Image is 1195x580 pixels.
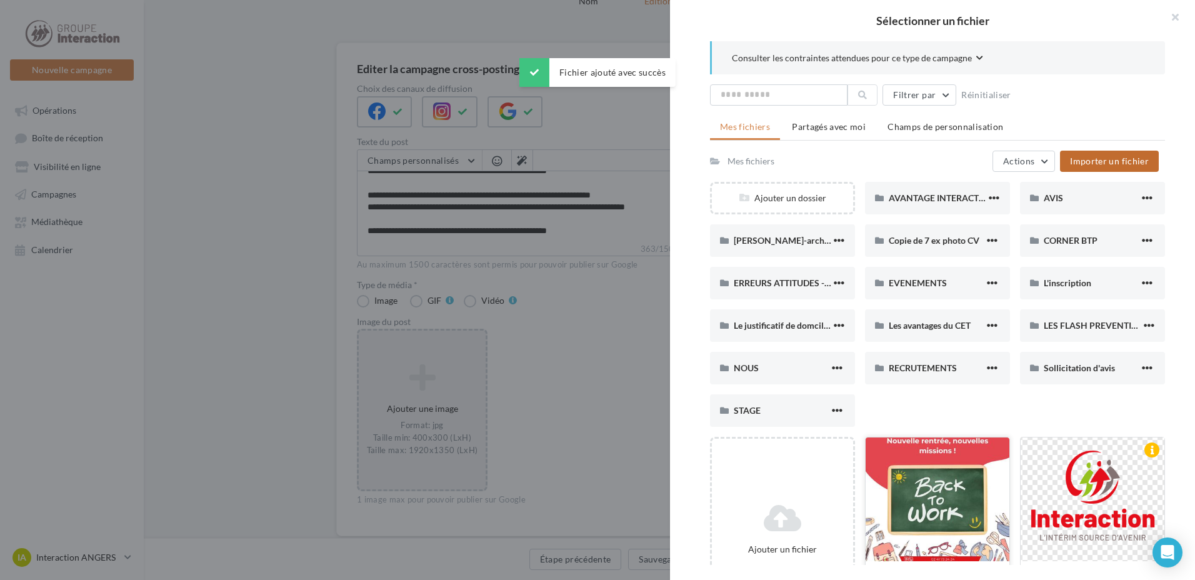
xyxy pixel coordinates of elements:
[1060,151,1159,172] button: Importer un fichier
[882,84,956,106] button: Filtrer par
[519,58,676,87] div: Fichier ajouté avec succès
[720,121,770,132] span: Mes fichiers
[732,51,983,67] button: Consulter les contraintes attendues pour ce type de campagne
[889,235,979,246] span: Copie de 7 ex photo CV
[734,320,840,331] span: Le justificatif de domcile (2)
[1044,277,1091,288] span: L'inscription
[1044,320,1145,331] span: LES FLASH PREVENTION
[717,543,848,556] div: Ajouter un fichier
[1003,156,1034,166] span: Actions
[734,277,851,288] span: ERREURS ATTITUDES - AIDES
[734,235,836,246] span: [PERSON_NAME]-archive
[956,87,1016,102] button: Réinitialiser
[1070,156,1149,166] span: Importer un fichier
[712,192,853,204] div: Ajouter un dossier
[690,15,1175,26] h2: Sélectionner un fichier
[992,151,1055,172] button: Actions
[887,121,1003,132] span: Champs de personnalisation
[1044,362,1115,373] span: Sollicitation d'avis
[1044,192,1063,203] span: AVIS
[734,362,759,373] span: NOUS
[889,277,947,288] span: EVENEMENTS
[732,52,972,64] span: Consulter les contraintes attendues pour ce type de campagne
[889,362,957,373] span: RECRUTEMENTS
[889,320,971,331] span: Les avantages du CET
[1152,537,1182,567] div: Open Intercom Messenger
[1044,235,1097,246] span: CORNER BTP
[727,155,774,167] div: Mes fichiers
[734,405,761,416] span: STAGE
[792,121,866,132] span: Partagés avec moi
[889,192,1044,203] span: AVANTAGE INTERACTION ANGERS (1)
